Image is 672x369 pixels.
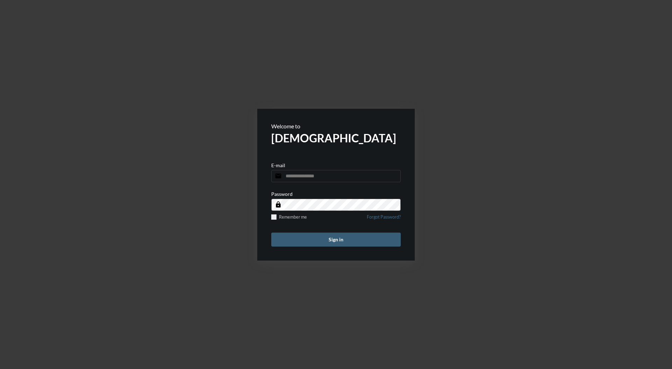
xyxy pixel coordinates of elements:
button: Sign in [271,233,401,247]
p: Password [271,191,293,197]
label: Remember me [271,214,307,220]
h2: [DEMOGRAPHIC_DATA] [271,131,401,145]
a: Forgot Password? [367,214,401,224]
p: Welcome to [271,123,401,129]
p: E-mail [271,162,285,168]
